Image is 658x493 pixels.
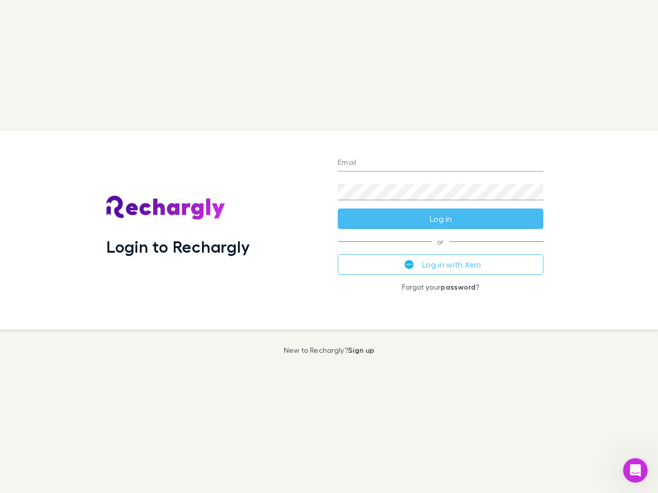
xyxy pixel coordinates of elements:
a: password [441,282,476,291]
p: Forgot your ? [338,283,543,291]
img: Rechargly's Logo [106,196,226,220]
h1: Login to Rechargly [106,237,250,256]
button: Log in with Xero [338,254,543,275]
img: Xero's logo [405,260,414,269]
button: Log in [338,208,543,229]
p: New to Rechargly? [284,346,375,354]
iframe: Intercom live chat [623,458,648,483]
a: Sign up [348,346,374,354]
